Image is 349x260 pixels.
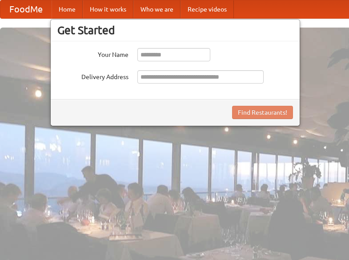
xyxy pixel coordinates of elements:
[133,0,181,18] a: Who we are
[0,0,52,18] a: FoodMe
[57,24,293,37] h3: Get Started
[52,0,83,18] a: Home
[232,106,293,119] button: Find Restaurants!
[181,0,234,18] a: Recipe videos
[83,0,133,18] a: How it works
[57,70,128,81] label: Delivery Address
[57,48,128,59] label: Your Name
